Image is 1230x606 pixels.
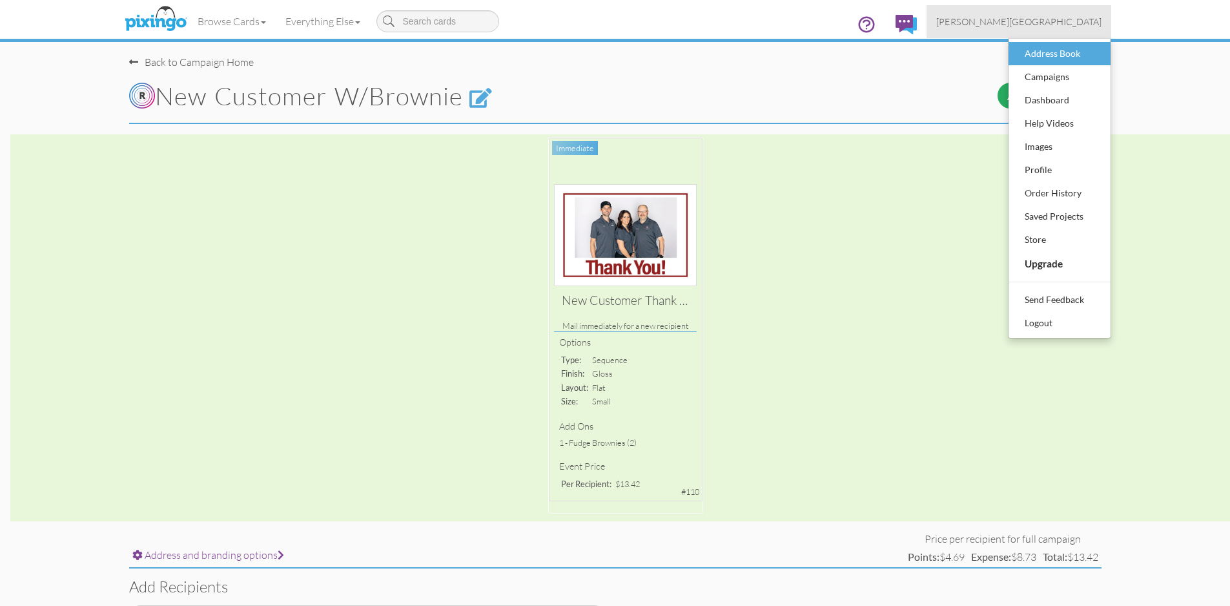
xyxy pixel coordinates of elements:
[129,42,1102,70] nav-back: Campaign Home
[896,15,917,34] img: comments.svg
[1021,207,1098,226] div: Saved Projects
[1021,67,1098,87] div: Campaigns
[1021,114,1098,133] div: Help Videos
[1021,290,1098,309] div: Send Feedback
[1021,253,1098,274] div: Upgrade
[936,16,1102,27] span: [PERSON_NAME][GEOGRAPHIC_DATA]
[905,547,968,568] td: $4.69
[927,5,1111,38] a: [PERSON_NAME][GEOGRAPHIC_DATA]
[1043,550,1067,563] strong: Total:
[376,10,499,32] input: Search cards
[908,550,939,563] strong: Points:
[1021,44,1098,63] div: Address Book
[1009,205,1111,228] a: Saved Projects
[1009,288,1111,311] a: Send Feedback
[1021,313,1098,333] div: Logout
[1021,137,1098,156] div: Images
[1009,65,1111,89] a: Campaigns
[971,550,1011,563] strong: Expense:
[1009,182,1111,205] a: Order History
[1009,311,1111,335] a: Logout
[1009,112,1111,135] a: Help Videos
[968,547,1040,568] td: $8.73
[145,549,284,561] span: Address and branding options
[1021,160,1098,180] div: Profile
[276,5,370,37] a: Everything Else
[1021,183,1098,203] div: Order History
[129,83,155,109] img: Rippll_circleswR.png
[1040,547,1102,568] td: $13.42
[905,532,1102,547] td: Price per recipient for full campaign
[129,578,1102,595] h3: Add recipients
[121,3,190,36] img: pixingo logo
[1009,89,1111,112] a: Dashboard
[129,55,254,70] div: Back to Campaign Home
[1009,251,1111,276] a: Upgrade
[1021,90,1098,110] div: Dashboard
[1009,135,1111,158] a: Images
[1009,228,1111,251] a: Store
[1009,158,1111,182] a: Profile
[1021,230,1098,249] div: Store
[129,83,771,110] h1: New Customer W/Brownie
[188,5,276,37] a: Browse Cards
[1009,42,1111,65] a: Address Book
